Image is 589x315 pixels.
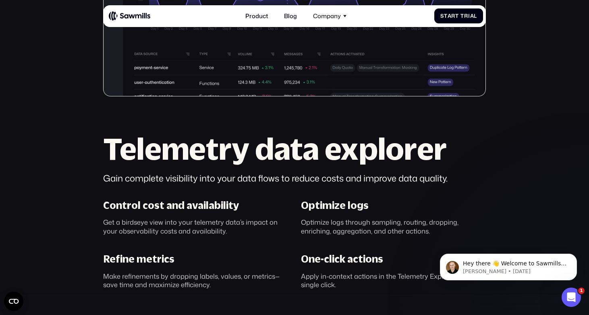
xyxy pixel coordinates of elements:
[440,13,444,19] span: S
[313,13,341,20] div: Company
[103,272,288,289] div: Make refinements by dropping labels, values, or metrics— save time and maximize efficiency.
[103,218,288,235] div: Get a birdseye view into your telemetry data’s impact on your observability costs and availability.
[241,8,272,24] a: Product
[455,13,459,19] span: t
[301,199,369,211] div: Optimize logs
[103,253,174,265] div: Refine metrics
[578,288,585,294] span: 1
[474,13,477,19] span: l
[301,218,486,235] div: Optimize logs through sampling, routing, dropping, enriching, aggregation, and other actions.
[460,13,464,19] span: T
[301,272,486,289] div: Apply in-context actions in the Telemetry Explorer with a single click.
[444,13,448,19] span: t
[4,292,23,311] button: Open CMP widget
[464,13,468,19] span: r
[428,237,589,293] iframe: Intercom notifications message
[3,12,126,74] iframe: profile
[309,8,351,24] div: Company
[103,199,239,211] div: Control cost and availability
[562,288,581,307] iframe: Intercom live chat
[103,172,486,185] div: Gain complete visibility into your data flows to reduce costs and improve data quality.
[451,13,455,19] span: r
[280,8,301,24] a: Blog
[103,134,486,163] h2: Telemetry data explorer
[301,253,383,265] div: One-click actions
[448,13,452,19] span: a
[468,13,470,19] span: i
[434,8,483,23] a: StartTrial
[470,13,474,19] span: a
